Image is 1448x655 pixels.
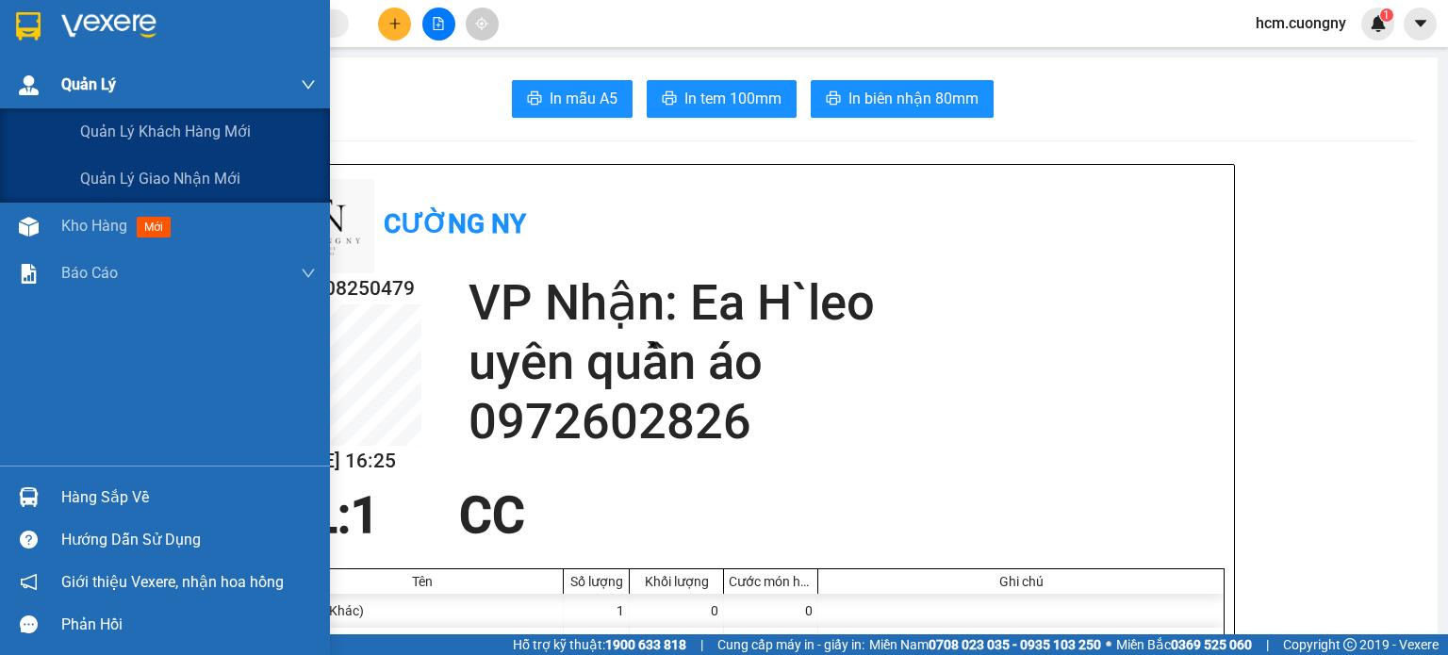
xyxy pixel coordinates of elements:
strong: 0708 023 035 - 0935 103 250 [929,637,1101,652]
div: Phản hồi [61,611,316,639]
img: warehouse-icon [19,217,39,237]
span: mới [137,217,171,237]
img: warehouse-icon [19,487,39,507]
h2: 0972602826 [469,392,1225,451]
span: hcm.cuongny [1241,11,1361,35]
span: CC [132,99,155,119]
img: icon-new-feature [1370,15,1387,32]
span: Kho hàng [61,217,127,235]
span: plus [388,17,402,30]
div: Bx Miền Đông [16,16,122,61]
span: Gửi: [16,18,45,38]
span: In mẫu A5 [550,87,617,110]
span: Quản lý khách hàng mới [80,120,251,143]
img: solution-icon [19,264,39,284]
button: printerIn biên nhận 80mm [811,80,994,118]
h2: VP Nhận: Ea H`leo [469,273,1225,333]
div: Hướng dẫn sử dụng [61,526,316,554]
span: caret-down [1412,15,1429,32]
span: ⚪️ [1106,641,1111,648]
div: 0 [630,594,724,628]
span: | [700,634,703,655]
div: Khối lượng [634,574,718,589]
div: Tên [286,574,558,589]
span: In tem 100mm [684,87,782,110]
span: down [301,77,316,92]
span: printer [826,90,841,108]
button: caret-down [1404,8,1437,41]
span: printer [662,90,677,108]
img: logo-vxr [16,12,41,41]
div: 1 kiện (Khác) [281,594,564,628]
span: | [1266,634,1269,655]
span: Miền Nam [869,634,1101,655]
div: Hàng sắp về [61,483,316,512]
span: Cung cấp máy in - giấy in: [717,634,864,655]
div: 1 [564,594,630,628]
div: Số lượng [568,574,624,589]
span: 1 [1383,8,1390,22]
span: question-circle [20,531,38,549]
div: 0 [724,594,818,628]
span: In biên nhận 80mm [848,87,979,110]
span: Nhận: [135,18,180,38]
div: Cước món hàng [729,574,813,589]
span: 1 [351,486,379,545]
sup: 1 [1380,8,1393,22]
h2: HCM08250479 [280,273,421,304]
div: 0972602826 [135,61,267,88]
span: Giới thiệu Vexere, nhận hoa hồng [61,570,284,594]
span: aim [475,17,488,30]
div: Ghi chú [823,574,1219,589]
div: uyên quần áo [135,39,267,61]
img: warehouse-icon [19,75,39,95]
button: aim [466,8,499,41]
div: Ea H`leo [135,16,267,39]
span: Hỗ trợ kỹ thuật: [513,634,686,655]
button: printerIn tem 100mm [647,80,797,118]
div: Tên hàng: 1 kiện ( : 1 ) [16,130,267,154]
span: SL [186,128,211,155]
div: CC [448,487,536,544]
span: notification [20,573,38,591]
span: Quản Lý [61,73,116,96]
button: printerIn mẫu A5 [512,80,633,118]
b: Cường Ny [384,208,526,239]
strong: 1900 633 818 [605,637,686,652]
strong: 0369 525 060 [1171,637,1252,652]
h2: [DATE] 16:25 [280,446,421,477]
span: Miền Bắc [1116,634,1252,655]
span: copyright [1343,638,1357,651]
span: printer [527,90,542,108]
h2: uyên quần áo [469,333,1225,392]
span: file-add [432,17,445,30]
span: Quản lý giao nhận mới [80,167,240,190]
span: down [301,266,316,281]
button: plus [378,8,411,41]
span: message [20,615,38,633]
button: file-add [422,8,455,41]
span: Báo cáo [61,261,118,285]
